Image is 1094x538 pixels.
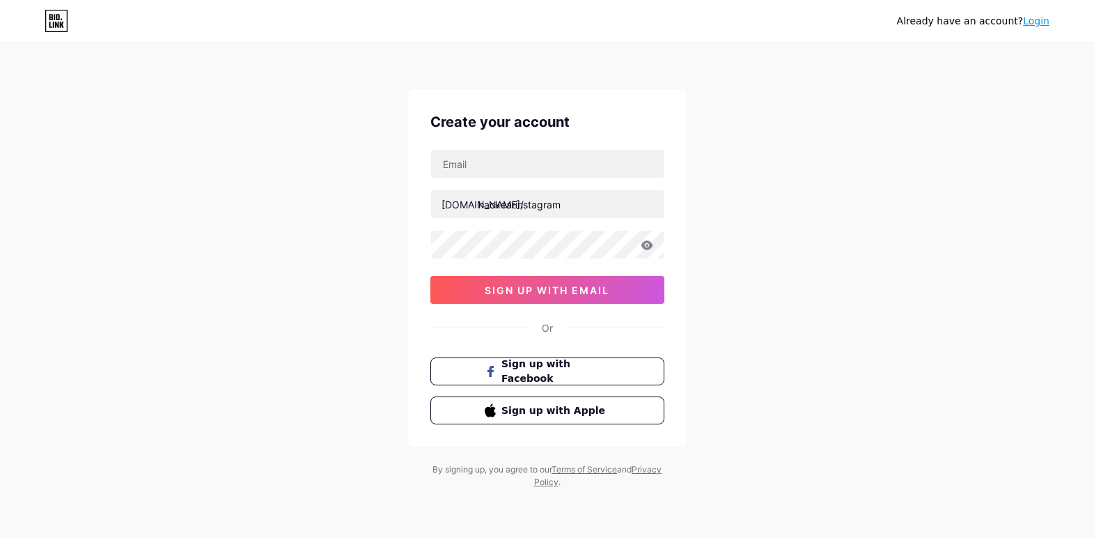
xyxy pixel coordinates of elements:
[542,321,553,335] div: Or
[501,403,609,418] span: Sign up with Apple
[501,357,609,386] span: Sign up with Facebook
[552,464,617,475] a: Terms of Service
[430,276,664,304] button: sign up with email
[431,190,664,218] input: username
[485,284,609,296] span: sign up with email
[897,14,1049,29] div: Already have an account?
[1023,15,1049,26] a: Login
[430,358,664,385] button: Sign up with Facebook
[431,150,664,178] input: Email
[429,463,666,489] div: By signing up, you agree to our and .
[441,197,524,212] div: [DOMAIN_NAME]/
[430,397,664,424] button: Sign up with Apple
[430,112,664,132] div: Create your account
